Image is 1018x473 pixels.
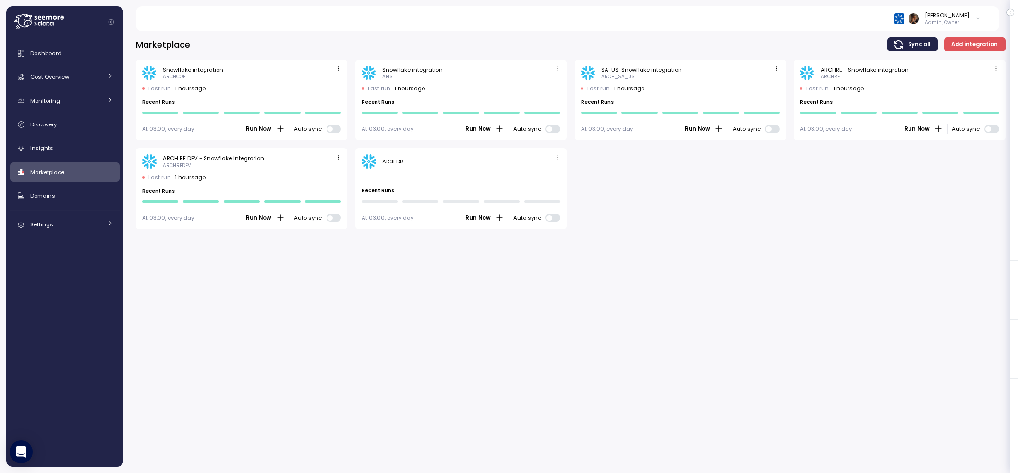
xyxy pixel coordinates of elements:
p: Recent Runs [142,99,341,106]
span: Sync all [908,38,930,51]
div: SA-US-Snowflake integration [601,66,682,74]
p: Recent Runs [362,99,561,106]
span: Auto sync [513,214,546,222]
span: Auto sync [294,214,327,222]
div: ARCHRE - Snowflake integration [821,66,909,74]
p: Recent Runs [581,99,780,106]
span: Discovery [30,121,57,128]
p: Last run [806,85,829,92]
p: 1 hours ago [614,85,644,92]
button: Run Now [465,124,505,134]
h3: Marketplace [136,38,190,50]
div: Snowflake integration [163,66,223,74]
div: [PERSON_NAME] [925,12,969,19]
button: Run Now [245,213,285,223]
a: Dashboard [10,44,120,63]
div: ARCHRE [821,74,840,80]
div: ARCH RE DEV - Snowflake integration [163,154,264,162]
span: Run Now [465,213,491,223]
a: Cost Overview [10,67,120,87]
span: Run Now [246,124,271,134]
a: Monitoring [10,91,120,111]
span: Auto sync [952,125,984,133]
span: Run Now [685,124,710,134]
a: Domains [10,186,120,205]
button: Run Now [465,213,505,223]
a: Settings [10,215,120,234]
p: Last run [148,85,171,92]
p: Last run [368,85,390,92]
p: Last run [148,174,171,181]
div: At 03:00, every day [362,214,413,222]
button: Sync all [887,37,938,51]
span: Auto sync [294,125,327,133]
button: Collapse navigation [105,18,117,25]
p: Last run [587,85,610,92]
span: Auto sync [513,125,546,133]
p: 1 hours ago [175,85,206,92]
div: ARCHCOE [163,74,185,80]
p: 1 hours ago [394,85,425,92]
button: Run Now [684,124,724,134]
span: Insights [30,144,53,152]
span: Auto sync [733,125,765,133]
span: Run Now [246,213,271,223]
span: Marketplace [30,168,64,176]
div: At 03:00, every day [581,125,633,133]
div: Open Intercom Messenger [10,440,33,463]
span: Dashboard [30,50,61,57]
img: ACg8ocLFKfaHXE38z_35D9oG4qLrdLeB_OJFy4BOGq8JL8YSOowJeg=s96-c [909,13,919,24]
div: At 03:00, every day [362,125,413,133]
button: Run Now [904,124,944,134]
span: Monitoring [30,97,60,105]
span: Settings [30,221,53,228]
img: 68790ce639d2d68da1992664.PNG [894,13,904,24]
div: ARCHREDEV [163,162,191,169]
span: Run Now [904,124,930,134]
div: Snowflake integration [382,66,443,74]
div: AEIS [382,74,393,80]
div: ARCH_SA_US [601,74,635,80]
a: Discovery [10,115,120,134]
div: At 03:00, every day [800,125,852,133]
button: Add integration [944,37,1006,51]
div: At 03:00, every day [142,125,194,133]
p: Recent Runs [800,99,999,106]
span: Run Now [465,124,491,134]
p: Admin, Owner [925,19,969,26]
a: Insights [10,139,120,158]
span: Add integration [951,38,998,51]
span: Domains [30,192,55,199]
p: 1 hours ago [833,85,864,92]
a: Marketplace [10,162,120,182]
span: Cost Overview [30,73,69,81]
p: 1 hours ago [175,174,206,181]
div: At 03:00, every day [142,214,194,222]
p: Recent Runs [142,188,341,195]
button: Run Now [245,124,285,134]
p: Recent Runs [362,187,561,194]
div: AIGIEDR [382,158,403,165]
